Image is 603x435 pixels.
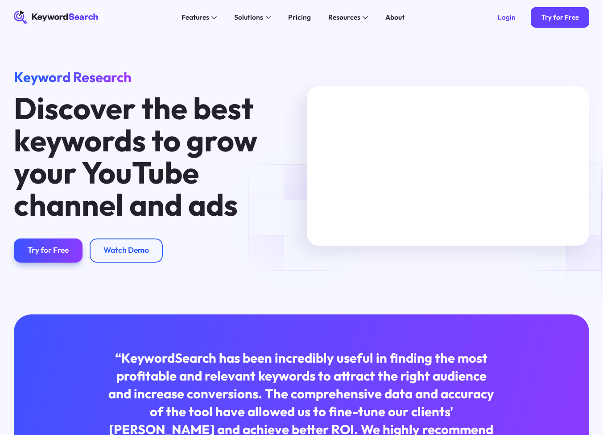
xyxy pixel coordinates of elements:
a: Try for Free [14,238,83,263]
a: About [380,10,409,24]
div: Resources [328,12,360,22]
div: Watch Demo [103,246,149,255]
h1: Discover the best keywords to grow your YouTube channel and ads [14,92,263,221]
div: Try for Free [541,13,579,21]
a: Pricing [283,10,316,24]
a: Try for Free [531,7,589,28]
div: Features [182,12,209,22]
div: Solutions [234,12,263,22]
iframe: MKTG_Keyword Search Manuel Search Tutorial_040623 [307,86,589,245]
div: Pricing [288,12,311,22]
a: Login [487,7,526,28]
div: Login [498,13,516,21]
div: About [385,12,405,22]
div: Try for Free [28,246,69,255]
span: Keyword Research [14,68,132,86]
